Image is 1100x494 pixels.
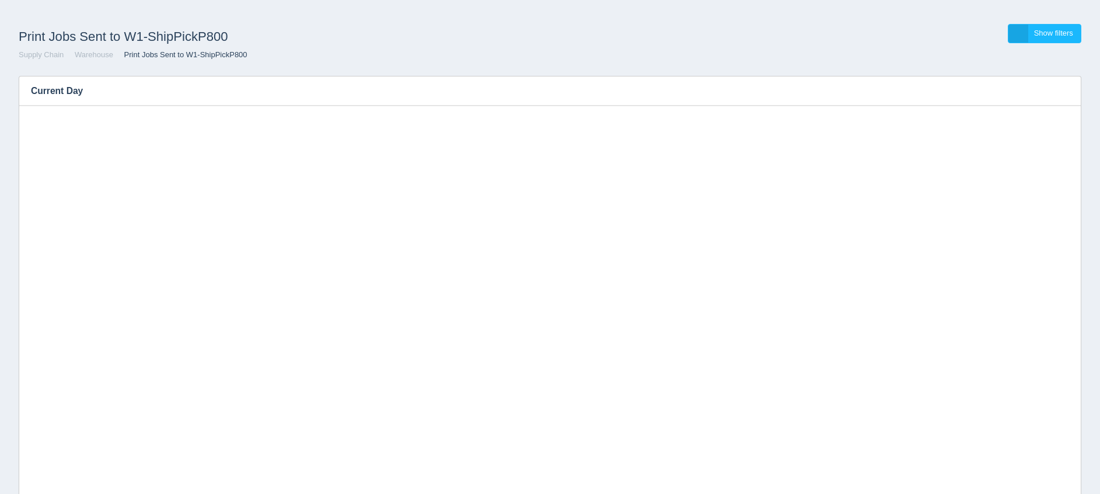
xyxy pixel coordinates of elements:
span: Show filters [1034,29,1073,37]
a: Supply Chain [19,50,64,59]
h3: Current Day [19,76,1045,106]
li: Print Jobs Sent to W1-ShipPickP800 [116,50,247,61]
a: Warehouse [75,50,113,59]
h1: Print Jobs Sent to W1-ShipPickP800 [19,24,550,50]
a: Show filters [1008,24,1081,43]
